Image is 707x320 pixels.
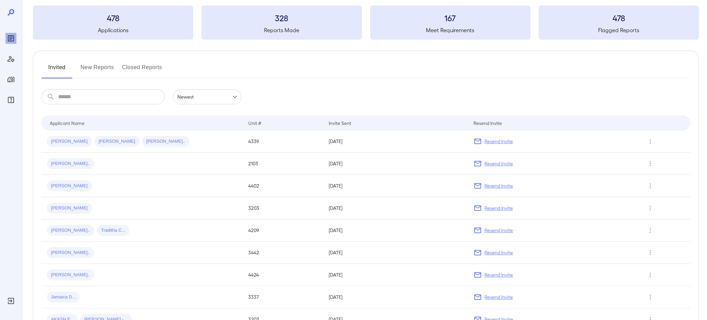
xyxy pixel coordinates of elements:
button: Row Actions [645,269,656,280]
td: 4209 [243,219,323,242]
h3: 328 [201,12,362,23]
h3: 167 [370,12,530,23]
p: Resend Invite [484,227,513,234]
td: [DATE] [323,175,468,197]
button: Row Actions [645,136,656,147]
summary: 478Applications328Reports Made167Meet Requirements478Flagged Reports [33,5,699,40]
div: Manage Users [5,53,16,64]
h3: 478 [539,12,699,23]
h5: Reports Made [201,26,362,34]
p: Resend Invite [484,271,513,278]
div: FAQ [5,94,16,105]
div: Manage Properties [5,74,16,85]
span: [PERSON_NAME].. [47,227,94,234]
td: [DATE] [323,153,468,175]
div: Log Out [5,295,16,306]
div: Applicant Name [50,119,85,127]
button: Closed Reports [122,62,162,78]
div: Invite Sent [329,119,351,127]
div: Unit # [248,119,261,127]
h5: Flagged Reports [539,26,699,34]
p: Resend Invite [484,160,513,167]
button: Row Actions [645,203,656,214]
td: 4424 [243,264,323,286]
h3: 478 [33,12,193,23]
span: [PERSON_NAME].. [142,138,189,145]
div: Reports [5,33,16,44]
p: Resend Invite [484,249,513,256]
button: Row Actions [645,158,656,169]
p: Resend Invite [484,138,513,145]
td: 3203 [243,197,323,219]
td: 2103 [243,153,323,175]
h5: Meet Requirements [370,26,530,34]
td: [DATE] [323,219,468,242]
td: [DATE] [323,286,468,308]
span: [PERSON_NAME].. [47,249,94,256]
td: [DATE] [323,264,468,286]
p: Resend Invite [484,205,513,212]
div: Newest [173,89,241,104]
td: [DATE] [323,242,468,264]
div: Resend Invite [474,119,502,127]
td: 3337 [243,286,323,308]
td: [DATE] [323,130,468,153]
td: 4402 [243,175,323,197]
span: Jamaica D... [47,294,80,300]
span: [PERSON_NAME] [47,183,92,189]
td: 3442 [243,242,323,264]
p: Resend Invite [484,294,513,300]
span: [PERSON_NAME] [94,138,139,145]
span: [PERSON_NAME] [47,205,92,212]
span: Traditha C... [97,227,129,234]
span: [PERSON_NAME].. [47,161,94,167]
span: [PERSON_NAME] [47,138,92,145]
button: Row Actions [645,225,656,236]
span: [PERSON_NAME].. [47,272,94,278]
button: Row Actions [645,292,656,303]
td: [DATE] [323,197,468,219]
button: Row Actions [645,247,656,258]
button: Row Actions [645,180,656,191]
button: Invited [41,62,72,78]
button: New Reports [80,62,114,78]
td: 4339 [243,130,323,153]
h5: Applications [33,26,193,34]
p: Resend Invite [484,182,513,189]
